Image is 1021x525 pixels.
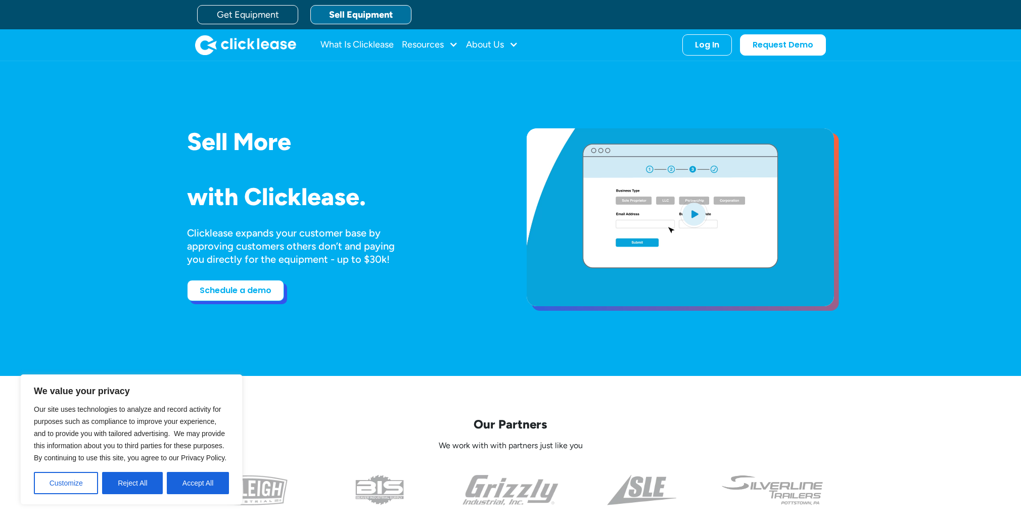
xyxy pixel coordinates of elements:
div: Log In [695,40,719,50]
img: Clicklease logo [195,35,296,55]
button: Reject All [102,472,163,494]
p: Our Partners [187,416,834,432]
a: home [195,35,296,55]
span: Our site uses technologies to analyze and record activity for purposes such as compliance to impr... [34,405,226,462]
a: Sell Equipment [310,5,411,24]
div: About Us [466,35,518,55]
img: Blue play button logo on a light blue circular background [680,200,708,228]
a: open lightbox [527,128,834,306]
div: We value your privacy [20,374,243,505]
div: Clicklease expands your customer base by approving customers others don’t and paying you directly... [187,226,413,266]
h1: with Clicklease. [187,183,494,210]
img: the logo for beaver industrial supply [355,475,404,505]
h1: Sell More [187,128,494,155]
button: Customize [34,472,98,494]
a: Request Demo [740,34,826,56]
button: Accept All [167,472,229,494]
p: We work with with partners just like you [187,441,834,451]
a: What Is Clicklease [320,35,394,55]
a: Schedule a demo [187,280,284,301]
div: Resources [402,35,458,55]
p: We value your privacy [34,385,229,397]
img: undefined [721,475,824,505]
a: Get Equipment [197,5,298,24]
img: a black and white photo of the side of a triangle [607,475,676,505]
img: baileigh logo [209,475,288,505]
img: the grizzly industrial inc logo [462,475,559,505]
